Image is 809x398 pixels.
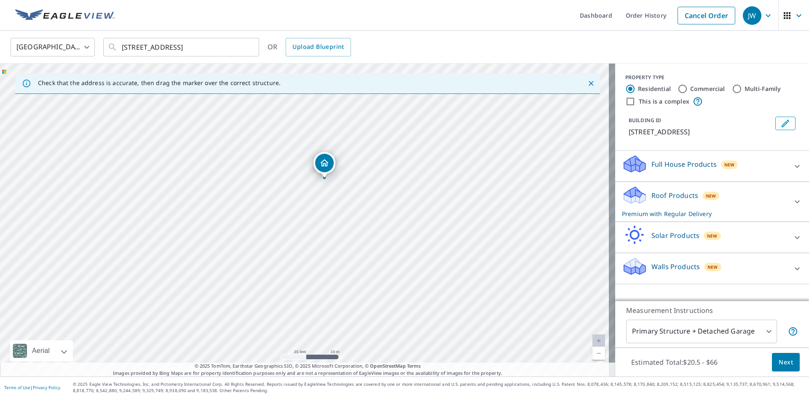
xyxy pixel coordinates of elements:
div: Dropped pin, building 1, Residential property, 47 Firefall Ct Spring, TX 77380 [313,152,335,178]
div: Aerial [10,340,73,361]
span: New [724,161,735,168]
p: © 2025 Eagle View Technologies, Inc. and Pictometry International Corp. All Rights Reserved. Repo... [73,381,805,394]
button: Close [586,78,597,89]
p: Walls Products [651,262,700,272]
a: OpenStreetMap [370,363,405,369]
a: Privacy Policy [33,385,60,390]
p: Premium with Regular Delivery [622,209,787,218]
p: Check that the address is accurate, then drag the marker over the correct structure. [38,79,281,87]
label: Residential [638,85,671,93]
label: Multi-Family [745,85,781,93]
div: [GEOGRAPHIC_DATA] [11,35,95,59]
a: Terms [407,363,421,369]
div: JW [743,6,761,25]
label: This is a complex [639,97,689,106]
div: Primary Structure + Detached Garage [626,320,777,343]
p: Roof Products [651,190,698,200]
input: Search by address or latitude-longitude [122,35,242,59]
a: Current Level 20, Zoom In Disabled [592,334,605,347]
div: PROPERTY TYPE [625,74,799,81]
p: BUILDING ID [629,117,661,124]
p: Measurement Instructions [626,305,798,315]
span: Upload Blueprint [292,42,344,52]
div: Roof ProductsNewPremium with Regular Delivery [622,185,802,218]
div: OR [268,38,351,56]
span: © 2025 TomTom, Earthstar Geographics SIO, © 2025 Microsoft Corporation, © [195,363,421,370]
a: Upload Blueprint [286,38,351,56]
span: New [706,192,716,199]
p: Solar Products [651,230,699,240]
label: Commercial [690,85,725,93]
button: Next [772,353,800,372]
p: Full House Products [651,159,717,169]
img: EV Logo [15,9,115,22]
span: Next [779,357,793,368]
div: Solar ProductsNew [622,225,802,249]
a: Terms of Use [4,385,30,390]
div: Aerial [29,340,52,361]
p: | [4,385,60,390]
p: Estimated Total: $20.5 - $66 [624,353,724,371]
a: Current Level 20, Zoom Out [592,347,605,360]
span: New [707,264,718,270]
a: Cancel Order [678,7,735,24]
button: Edit building 1 [775,117,796,130]
p: [STREET_ADDRESS] [629,127,772,137]
div: Walls ProductsNew [622,256,802,280]
span: New [707,232,718,239]
span: Your report will include the primary structure and a detached garage if one exists. [788,326,798,337]
div: Full House ProductsNew [622,154,802,178]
